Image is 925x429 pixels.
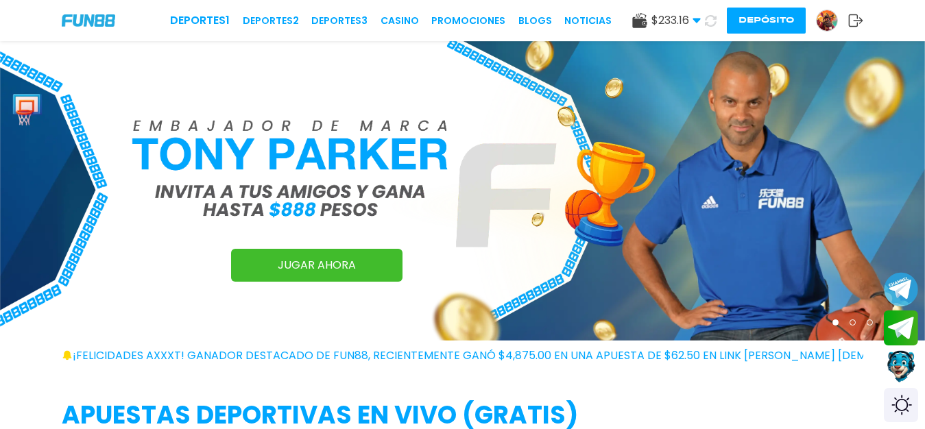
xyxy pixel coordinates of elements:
a: Avatar [816,10,848,32]
a: CASINO [381,14,419,28]
span: $ 233.16 [651,12,701,29]
a: Deportes2 [243,14,299,28]
a: JUGAR AHORA [231,249,403,282]
a: Deportes3 [311,14,368,28]
div: Switch theme [884,388,918,422]
button: Contact customer service [884,349,918,384]
img: Avatar [817,10,837,31]
a: NOTICIAS [564,14,612,28]
button: Depósito [727,8,806,34]
a: BLOGS [518,14,552,28]
a: Deportes1 [170,12,230,29]
img: Company Logo [62,14,115,26]
button: Join telegram [884,310,918,346]
button: Join telegram channel [884,271,918,307]
a: Promociones [431,14,505,28]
